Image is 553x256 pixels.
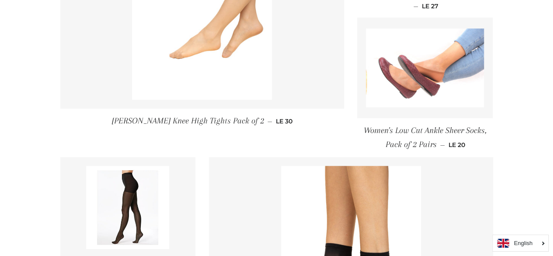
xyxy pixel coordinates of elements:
span: — [414,2,418,10]
span: — [440,141,445,149]
a: Women's Low Cut Ankle Sheer Socks, Pack of 2 Pairs — LE 20 [357,118,493,157]
span: LE 20 [448,141,465,149]
span: LE 27 [422,2,438,10]
i: English [514,240,532,246]
span: [PERSON_NAME] Knee High Tights Pack of 2 [112,116,264,126]
a: [PERSON_NAME] Knee High Tights Pack of 2 — LE 30 [60,109,344,133]
span: Women's Low Cut Ankle Sheer Socks, Pack of 2 Pairs [364,126,487,149]
a: English [497,238,544,248]
span: LE 30 [276,117,292,125]
span: — [268,117,272,125]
